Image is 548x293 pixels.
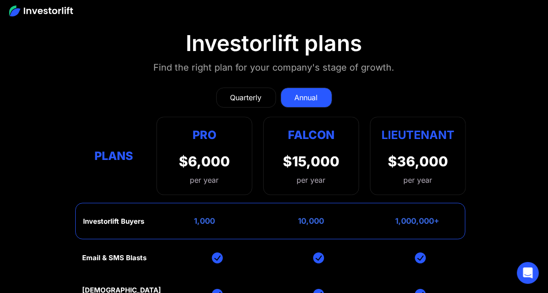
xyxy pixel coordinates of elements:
div: $6,000 [179,153,230,170]
div: per year [179,175,230,185]
div: per year [297,175,325,185]
div: Find the right plan for your company's stage of growth. [154,60,395,75]
div: 1,000 [194,216,215,226]
strong: Lieutenant [381,128,454,142]
div: 10,000 [298,216,324,226]
div: Quarterly [230,92,262,103]
div: $36,000 [388,153,448,170]
div: 1,000,000+ [395,216,439,226]
div: Email & SMS Blasts [82,254,146,262]
div: $15,000 [283,153,339,170]
div: Pro [179,126,230,144]
div: Investorlift plans [186,30,362,57]
div: Investorlift Buyers [83,217,144,226]
div: Plans [82,147,146,164]
div: Falcon [288,126,334,144]
div: Open Intercom Messenger [517,262,539,284]
div: per year [403,175,432,185]
div: Annual [295,92,318,103]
